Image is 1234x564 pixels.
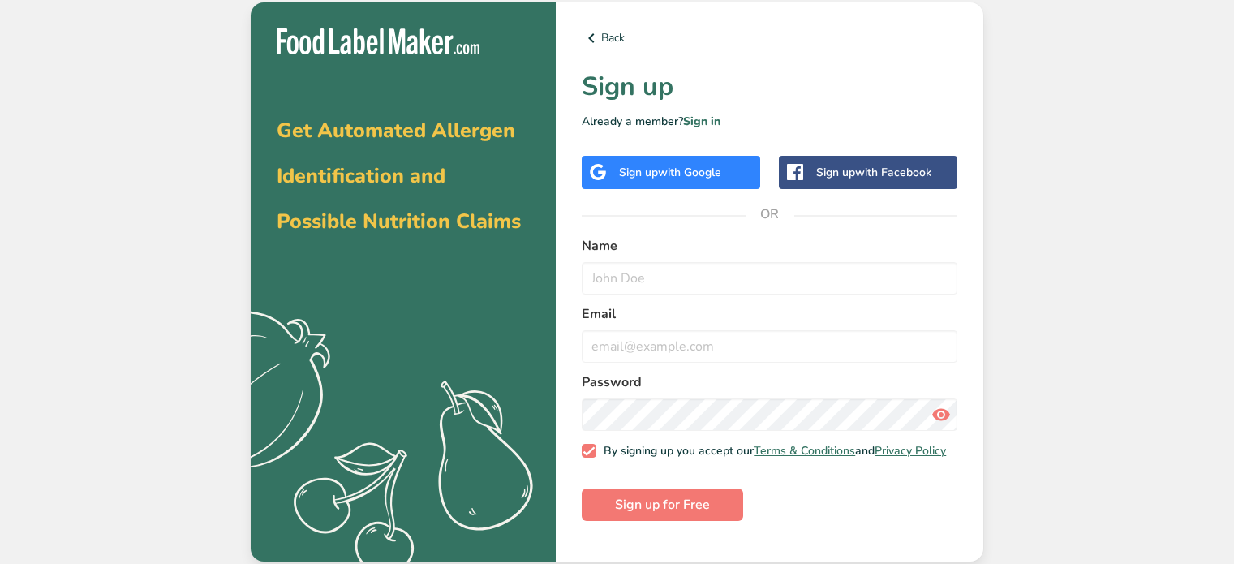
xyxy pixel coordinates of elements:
a: Back [582,28,957,48]
label: Password [582,372,957,392]
label: Name [582,236,957,256]
a: Privacy Policy [875,443,946,459]
div: Sign up [619,164,721,181]
label: Email [582,304,957,324]
span: with Facebook [855,165,931,180]
span: OR [746,190,794,239]
span: with Google [658,165,721,180]
p: Already a member? [582,113,957,130]
a: Sign in [683,114,720,129]
input: John Doe [582,262,957,295]
span: By signing up you accept our and [596,444,947,459]
h1: Sign up [582,67,957,106]
input: email@example.com [582,330,957,363]
span: Sign up for Free [615,495,710,514]
img: Food Label Maker [277,28,479,55]
span: Get Automated Allergen Identification and Possible Nutrition Claims [277,117,521,235]
button: Sign up for Free [582,489,743,521]
div: Sign up [816,164,931,181]
a: Terms & Conditions [754,443,855,459]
